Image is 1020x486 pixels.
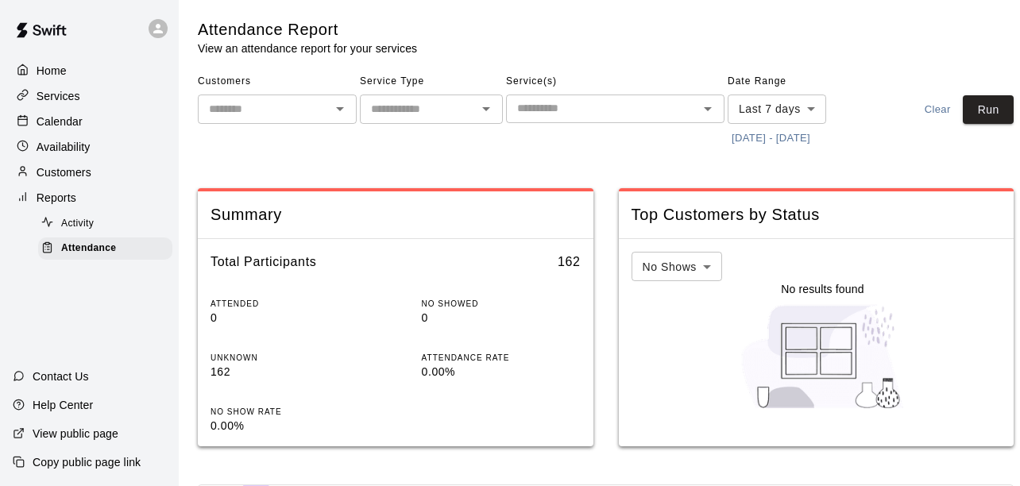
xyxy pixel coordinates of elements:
p: 0.00% [422,364,581,380]
div: Activity [38,213,172,235]
p: Help Center [33,397,93,413]
div: Attendance [38,237,172,260]
span: Service Type [360,69,503,94]
button: Open [329,98,351,120]
span: Summary [211,204,581,226]
h6: Total Participants [211,252,316,272]
p: Customers [37,164,91,180]
p: 0 [211,310,369,326]
p: Home [37,63,67,79]
p: NO SHOWED [422,298,581,310]
p: NO SHOW RATE [211,406,369,418]
span: Activity [61,216,94,232]
p: Copy public page link [33,454,141,470]
a: Services [13,84,166,108]
p: Calendar [37,114,83,129]
span: Customers [198,69,357,94]
a: Home [13,59,166,83]
p: Reports [37,190,76,206]
h6: 162 [558,252,581,272]
p: Services [37,88,80,104]
p: ATTENDANCE RATE [422,352,581,364]
p: 162 [211,364,369,380]
button: Open [475,98,497,120]
a: Attendance [38,236,179,260]
div: No Shows [632,252,722,281]
span: Date Range [728,69,867,94]
a: Customers [13,160,166,184]
p: ATTENDED [211,298,369,310]
a: Availability [13,135,166,159]
p: View public page [33,426,118,442]
button: [DATE] - [DATE] [728,126,814,151]
h5: Attendance Report [198,19,417,40]
button: Clear [912,95,963,125]
p: No results found [781,281,864,297]
a: Calendar [13,110,166,133]
p: Contact Us [33,368,89,384]
img: Nothing to see here [733,297,912,416]
span: Top Customers by Status [632,204,1002,226]
button: Open [697,98,719,120]
a: Reports [13,186,166,210]
p: 0 [422,310,581,326]
p: 0.00% [211,418,369,434]
div: Last 7 days [728,94,826,124]
p: Availability [37,139,91,155]
p: UNKNOWN [211,352,369,364]
button: Run [963,95,1014,125]
span: Attendance [61,241,116,256]
p: View an attendance report for your services [198,40,417,56]
span: Service(s) [506,69,724,94]
a: Activity [38,211,179,236]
